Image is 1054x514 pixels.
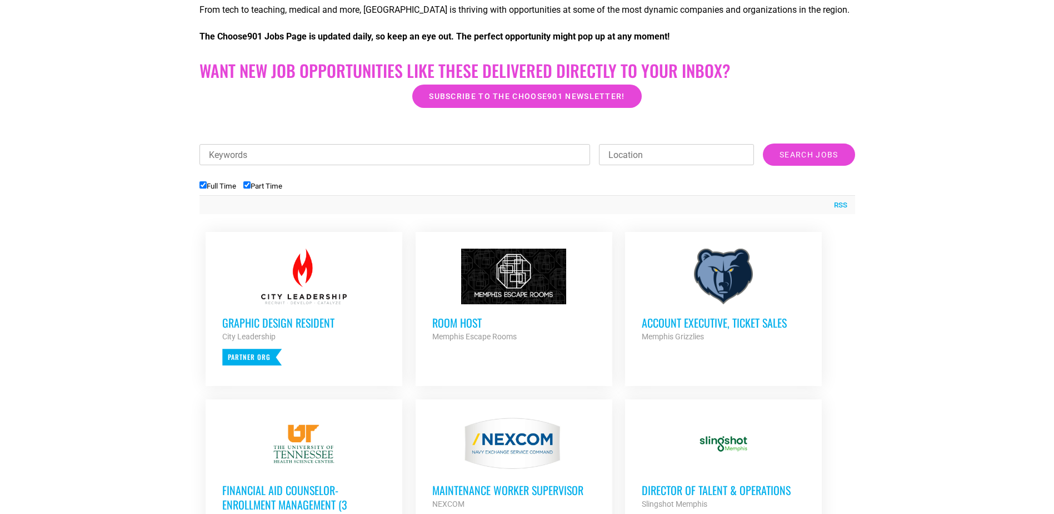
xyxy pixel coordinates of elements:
[599,144,754,165] input: Location
[625,232,822,360] a: Account Executive, Ticket Sales Memphis Grizzlies
[199,181,207,189] input: Full Time
[432,332,517,341] strong: Memphis Escape Rooms
[222,315,386,330] h3: Graphic Design Resident
[199,3,855,17] p: From tech to teaching, medical and more, [GEOGRAPHIC_DATA] is thriving with opportunities at some...
[642,483,805,497] h3: Director of Talent & Operations
[243,182,282,190] label: Part Time
[642,332,704,341] strong: Memphis Grizzlies
[412,85,641,108] a: Subscribe to the Choose901 newsletter!
[432,500,464,508] strong: NEXCOM
[199,61,855,81] h2: Want New Job Opportunities like these Delivered Directly to your Inbox?
[432,483,596,497] h3: MAINTENANCE WORKER SUPERVISOR
[222,332,276,341] strong: City Leadership
[199,31,670,42] strong: The Choose901 Jobs Page is updated daily, so keep an eye out. The perfect opportunity might pop u...
[828,200,847,211] a: RSS
[206,232,402,382] a: Graphic Design Resident City Leadership Partner Org
[199,182,236,190] label: Full Time
[416,232,612,360] a: Room Host Memphis Escape Rooms
[763,144,855,166] input: Search Jobs
[429,92,625,100] span: Subscribe to the Choose901 newsletter!
[432,315,596,330] h3: Room Host
[642,500,707,508] strong: Slingshot Memphis
[199,144,591,165] input: Keywords
[243,181,251,189] input: Part Time
[222,349,282,365] p: Partner Org
[642,315,805,330] h3: Account Executive, Ticket Sales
